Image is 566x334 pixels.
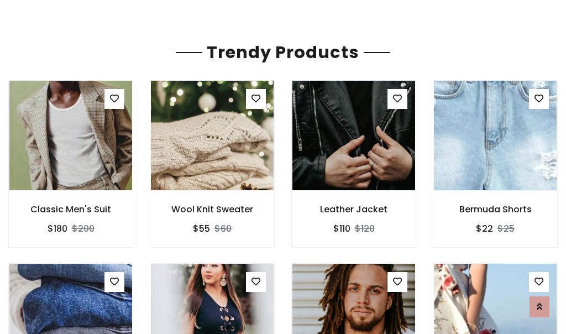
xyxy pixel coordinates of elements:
[72,222,95,235] del: $200
[214,222,232,235] del: $60
[9,204,133,215] h6: Classic Men's Suit
[355,222,375,235] del: $120
[433,204,557,215] h6: Bermuda Shorts
[292,204,416,215] h6: Leather Jacket
[193,223,210,234] h6: $55
[476,223,493,234] h6: $22
[150,204,274,215] h6: Wool Knit Sweater
[333,223,350,234] h6: $110
[202,40,364,64] span: Trendy Products
[497,222,515,235] del: $25
[48,223,67,234] h6: $180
